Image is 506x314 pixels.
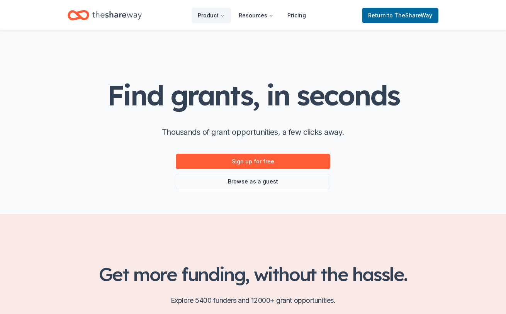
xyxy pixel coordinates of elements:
[68,263,438,285] h2: Get more funding, without the hassle.
[192,6,312,24] nav: Main
[176,174,330,189] a: Browse as a guest
[68,294,438,307] p: Explore 5400 funders and 12000+ grant opportunities.
[68,6,142,24] a: Home
[192,8,231,23] button: Product
[107,80,399,110] h1: Find grants, in seconds
[162,126,344,138] p: Thousands of grant opportunities, a few clicks away.
[281,8,312,23] a: Pricing
[387,12,432,19] span: to TheShareWay
[368,11,432,20] span: Return
[233,8,280,23] button: Resources
[362,8,438,23] a: Returnto TheShareWay
[176,154,330,169] a: Sign up for free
